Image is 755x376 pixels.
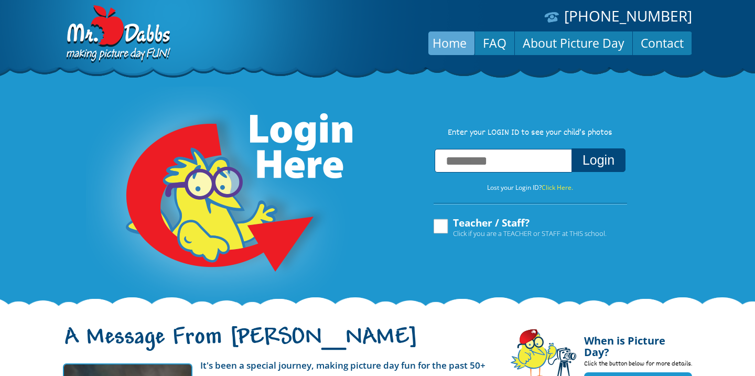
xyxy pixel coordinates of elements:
p: Enter your LOGIN ID to see your child’s photos [423,127,638,139]
label: Teacher / Staff? [432,218,607,238]
a: FAQ [475,30,514,56]
span: Click if you are a TEACHER or STAFF at THIS school. [453,228,607,239]
button: Login [571,148,625,172]
a: Home [425,30,474,56]
p: Click the button below for more details. [584,358,692,372]
a: Contact [633,30,692,56]
h1: A Message From [PERSON_NAME] [63,333,495,355]
a: [PHONE_NUMBER] [564,6,692,26]
h4: When is Picture Day? [584,329,692,358]
a: Click Here. [542,183,573,192]
a: About Picture Day [515,30,632,56]
img: Dabbs Company [63,5,172,64]
img: Login Here [86,87,354,307]
p: Lost your Login ID? [423,182,638,194]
